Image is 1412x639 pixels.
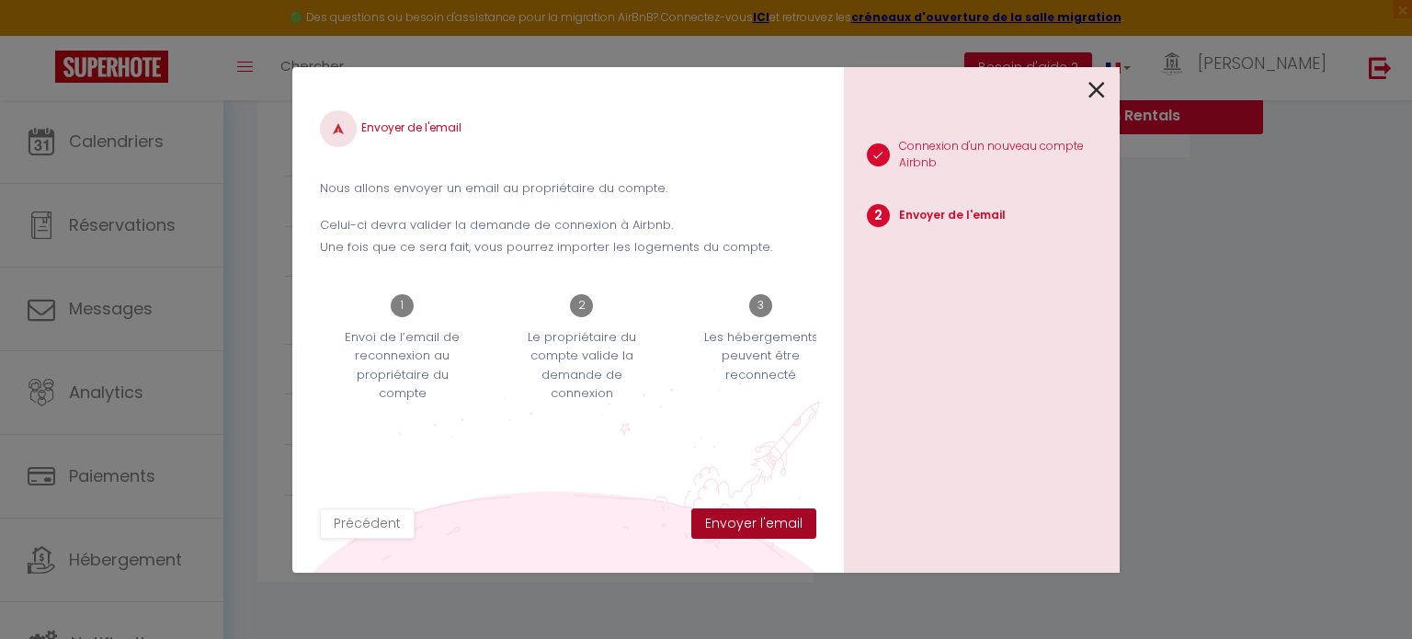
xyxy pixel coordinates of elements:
span: 1 [391,294,414,317]
button: Envoyer l'email [691,508,816,540]
span: 2 [570,294,593,317]
button: Ouvrir le widget de chat LiveChat [15,7,70,63]
p: Les hébergements peuvent être reconnecté [690,328,832,384]
span: 2 [867,204,890,227]
p: Nous allons envoyer un email au propriétaire du compte. [320,179,816,198]
p: Une fois que ce sera fait, vous pourrez importer les logements du compte. [320,238,816,257]
p: Celui-ci devra valider la demande de connexion à Airbnb. [320,216,816,234]
p: Connexion d'un nouveau compte Airbnb [899,138,1121,173]
p: Envoi de l’email de reconnexion au propriétaire du compte [332,328,473,404]
h4: Envoyer de l'email [320,110,816,147]
button: Précédent [320,508,415,540]
p: Le propriétaire du compte valide la demande de connexion [511,328,653,404]
span: 3 [749,294,772,317]
p: Envoyer de l'email [899,207,1006,224]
